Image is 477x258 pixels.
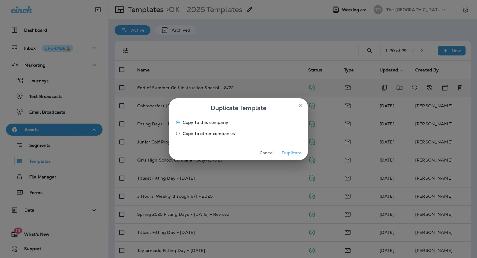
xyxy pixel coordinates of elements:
button: Cancel [255,148,278,158]
button: close [296,101,305,110]
span: Copy to other companies [183,131,235,136]
span: Duplicate Template [211,103,266,113]
span: Copy to this company [183,120,228,125]
button: Duplicate [280,148,303,158]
